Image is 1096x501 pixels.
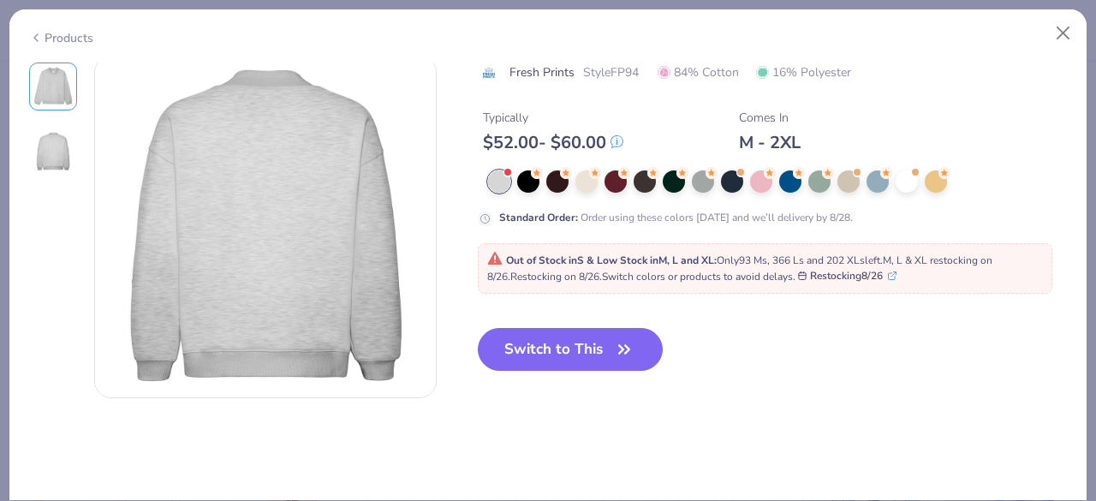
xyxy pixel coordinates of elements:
span: 16% Polyester [756,63,851,81]
img: Front [33,66,74,107]
div: $ 52.00 - $ 60.00 [483,131,623,152]
img: Back [33,131,74,172]
span: Fresh Prints [509,63,575,81]
strong: Out of Stock in S [506,253,587,266]
div: Products [29,29,93,47]
button: Restocking8/26 [798,267,896,283]
button: Close [1047,17,1080,50]
div: Comes In [739,108,801,126]
img: brand logo [478,66,501,80]
button: Switch to This [478,328,664,371]
span: Style FP94 [583,63,639,81]
span: Only 93 Ms, 366 Ls and 202 XLs left. M, L & XL restocking on 8/26. Restocking on 8/26. Switch col... [487,253,992,283]
img: Back [95,57,436,397]
div: M - 2XL [739,131,801,152]
div: Typically [483,108,623,126]
strong: Standard Order : [499,211,578,224]
div: Order using these colors [DATE] and we’ll delivery by 8/28. [499,210,853,225]
span: 84% Cotton [658,63,739,81]
strong: & Low Stock in M, L and XL : [587,253,717,266]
